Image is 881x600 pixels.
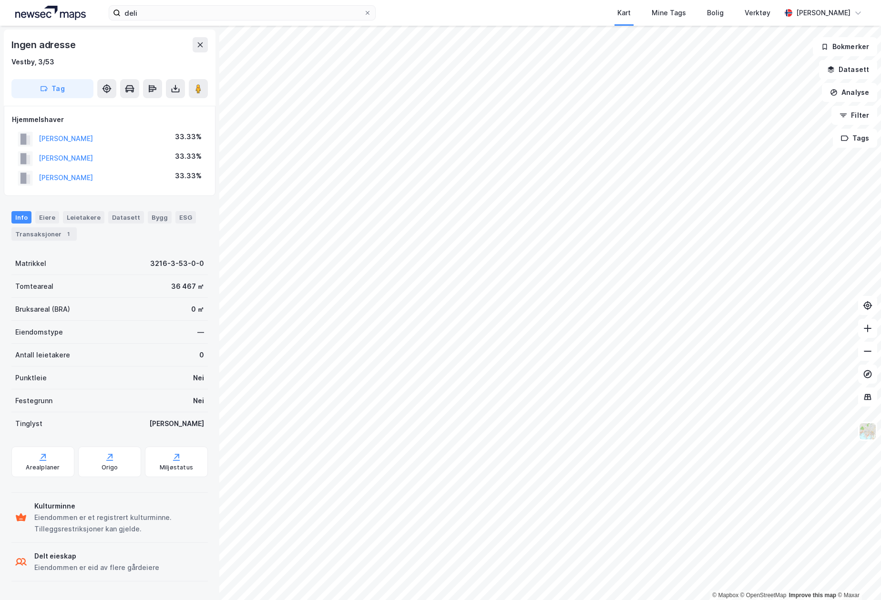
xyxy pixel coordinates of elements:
div: Origo [102,464,118,471]
div: Miljøstatus [160,464,193,471]
div: Eiendomstype [15,326,63,338]
div: Antall leietakere [15,349,70,361]
div: Arealplaner [26,464,60,471]
img: logo.a4113a55bc3d86da70a041830d287a7e.svg [15,6,86,20]
div: Mine Tags [652,7,686,19]
div: Nei [193,372,204,384]
div: Eiendommen er eid av flere gårdeiere [34,562,159,573]
div: 0 ㎡ [191,304,204,315]
div: — [197,326,204,338]
div: Hjemmelshaver [12,114,207,125]
div: 33.33% [175,151,202,162]
div: [PERSON_NAME] [796,7,850,19]
div: Eiere [35,211,59,224]
img: Z [859,422,877,440]
div: Datasett [108,211,144,224]
button: Tag [11,79,93,98]
div: [PERSON_NAME] [149,418,204,429]
a: Mapbox [712,592,738,599]
div: Info [11,211,31,224]
button: Filter [831,106,877,125]
div: Festegrunn [15,395,52,407]
div: 1 [63,229,73,239]
div: Kart [617,7,631,19]
div: Matrikkel [15,258,46,269]
div: Nei [193,395,204,407]
button: Datasett [819,60,877,79]
div: Bruksareal (BRA) [15,304,70,315]
div: Delt eieskap [34,550,159,562]
div: Vestby, 3/53 [11,56,54,68]
div: Bygg [148,211,172,224]
button: Bokmerker [813,37,877,56]
a: Improve this map [789,592,836,599]
iframe: Chat Widget [833,554,881,600]
div: Leietakere [63,211,104,224]
div: Tinglyst [15,418,42,429]
div: Verktøy [745,7,770,19]
input: Søk på adresse, matrikkel, gårdeiere, leietakere eller personer [121,6,364,20]
div: 36 467 ㎡ [171,281,204,292]
div: ESG [175,211,196,224]
div: 33.33% [175,170,202,182]
div: Tomteareal [15,281,53,292]
div: Eiendommen er et registrert kulturminne. Tilleggsrestriksjoner kan gjelde. [34,512,204,535]
div: 3216-3-53-0-0 [150,258,204,269]
div: Kontrollprogram for chat [833,554,881,600]
div: 0 [199,349,204,361]
button: Analyse [822,83,877,102]
div: Bolig [707,7,724,19]
div: Punktleie [15,372,47,384]
div: Transaksjoner [11,227,77,241]
div: Ingen adresse [11,37,77,52]
div: Kulturminne [34,500,204,512]
button: Tags [833,129,877,148]
a: OpenStreetMap [740,592,787,599]
div: 33.33% [175,131,202,142]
